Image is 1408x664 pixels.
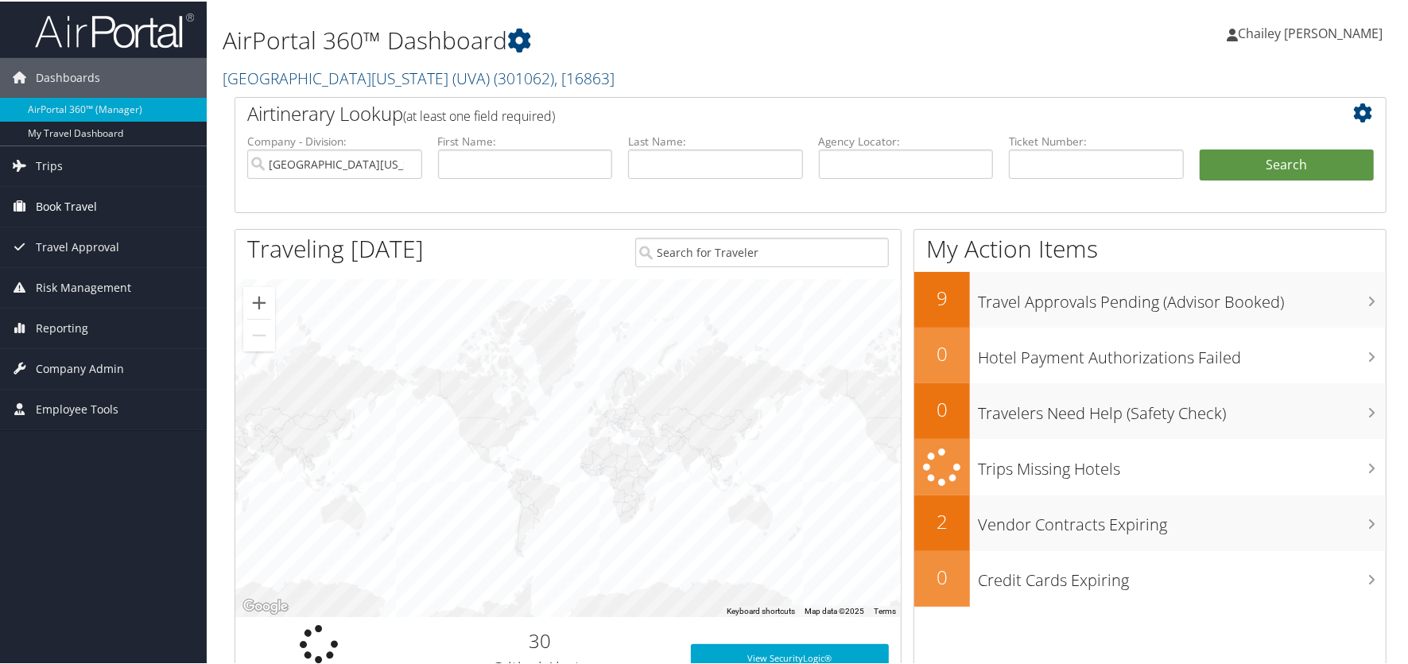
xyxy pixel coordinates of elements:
span: Chailey [PERSON_NAME] [1238,23,1383,41]
label: Ticket Number: [1009,132,1184,148]
h2: 0 [914,394,970,421]
span: Travel Approval [36,226,119,266]
a: 0Credit Cards Expiring [914,549,1386,605]
label: Company - Division: [247,132,422,148]
span: Book Travel [36,185,97,225]
h3: Travelers Need Help (Safety Check) [978,393,1386,423]
h2: 30 [413,626,667,653]
h2: 0 [914,562,970,589]
button: Keyboard shortcuts [727,604,795,615]
a: Terms (opens in new tab) [874,605,896,614]
button: Search [1200,148,1375,180]
span: Risk Management [36,266,131,306]
h1: My Action Items [914,231,1386,264]
a: 0Hotel Payment Authorizations Failed [914,326,1386,382]
h3: Vendor Contracts Expiring [978,504,1386,534]
span: Reporting [36,307,88,347]
h3: Credit Cards Expiring [978,560,1386,590]
h3: Hotel Payment Authorizations Failed [978,337,1386,367]
img: airportal-logo.png [35,10,194,48]
h2: 2 [914,507,970,534]
h1: Traveling [DATE] [247,231,424,264]
span: ( 301062 ) [494,66,554,87]
h2: 0 [914,339,970,366]
button: Zoom in [243,285,275,317]
span: Trips [36,145,63,184]
img: Google [239,595,292,615]
button: Zoom out [243,318,275,350]
a: 0Travelers Need Help (Safety Check) [914,382,1386,437]
h2: Airtinerary Lookup [247,99,1278,126]
span: Map data ©2025 [805,605,864,614]
h3: Travel Approvals Pending (Advisor Booked) [978,282,1386,312]
a: Open this area in Google Maps (opens a new window) [239,595,292,615]
label: First Name: [438,132,613,148]
span: Dashboards [36,56,100,96]
a: Trips Missing Hotels [914,437,1386,494]
a: [GEOGRAPHIC_DATA][US_STATE] (UVA) [223,66,615,87]
a: Chailey [PERSON_NAME] [1227,8,1398,56]
label: Last Name: [628,132,803,148]
label: Agency Locator: [819,132,994,148]
h3: Trips Missing Hotels [978,448,1386,479]
h1: AirPortal 360™ Dashboard [223,22,1007,56]
h2: 9 [914,283,970,310]
span: (at least one field required) [403,106,555,123]
a: 9Travel Approvals Pending (Advisor Booked) [914,270,1386,326]
span: Company Admin [36,348,124,387]
span: Employee Tools [36,388,118,428]
input: Search for Traveler [635,236,889,266]
a: 2Vendor Contracts Expiring [914,494,1386,549]
span: , [ 16863 ] [554,66,615,87]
